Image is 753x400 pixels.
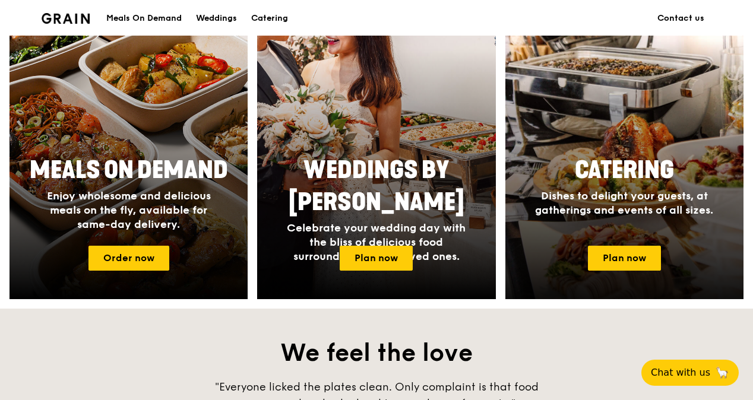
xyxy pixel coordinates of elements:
[575,156,674,185] span: Catering
[287,221,466,263] span: Celebrate your wedding day with the bliss of delicious food surrounded by your loved ones.
[651,366,710,380] span: Chat with us
[641,360,739,386] button: Chat with us🦙
[650,1,711,36] a: Contact us
[106,1,182,36] div: Meals On Demand
[42,13,90,24] img: Grain
[535,189,713,217] span: Dishes to delight your guests, at gatherings and events of all sizes.
[47,189,211,231] span: Enjoy wholesome and delicious meals on the fly, available for same-day delivery.
[289,156,464,217] span: Weddings by [PERSON_NAME]
[30,156,228,185] span: Meals On Demand
[251,1,288,36] div: Catering
[715,366,729,380] span: 🦙
[189,1,244,36] a: Weddings
[196,1,237,36] div: Weddings
[340,246,413,271] a: Plan now
[588,246,661,271] a: Plan now
[88,246,169,271] a: Order now
[244,1,295,36] a: Catering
